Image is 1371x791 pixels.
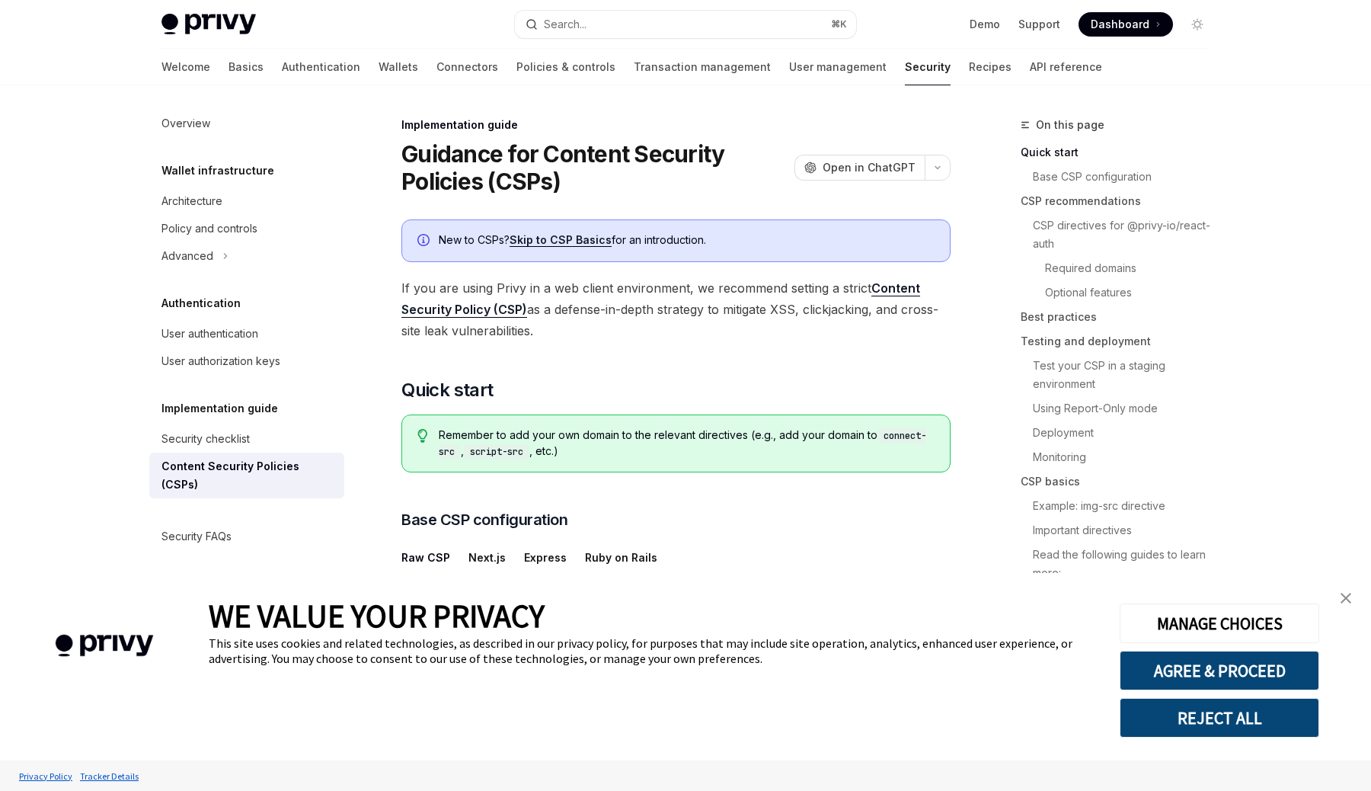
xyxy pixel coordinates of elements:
[1021,518,1222,543] a: Important directives
[417,234,433,249] svg: Info
[149,425,344,453] a: Security checklist
[161,527,232,546] div: Security FAQs
[149,453,344,498] a: Content Security Policies (CSPs)
[1021,256,1222,280] a: Required domains
[401,540,450,575] button: Raw CSP
[149,215,344,242] a: Policy and controls
[149,242,344,270] button: Advanced
[1030,49,1102,85] a: API reference
[905,49,951,85] a: Security
[161,430,250,448] div: Security checklist
[149,187,344,215] a: Architecture
[439,428,935,460] span: Remember to add your own domain to the relevant directives (e.g., add your domain to , , etc.)
[1021,280,1222,305] a: Optional features
[76,763,142,789] a: Tracker Details
[161,325,258,343] div: User authentication
[1021,421,1222,445] a: Deployment
[544,15,586,34] div: Search...
[1021,329,1222,354] a: Testing and deployment
[161,114,210,133] div: Overview
[161,457,335,494] div: Content Security Policies (CSPs)
[1185,12,1210,37] button: Toggle dark mode
[794,155,925,181] button: Open in ChatGPT
[161,352,280,370] div: User authorization keys
[439,428,926,460] code: connect-src
[161,399,278,418] h5: Implementation guide
[524,540,567,575] button: Express
[831,18,847,30] span: ⌘ K
[1079,12,1173,37] a: Dashboard
[1021,469,1222,494] a: CSP basics
[1120,651,1319,690] button: AGREE & PROCEED
[585,540,657,575] button: Ruby on Rails
[1120,604,1319,643] button: MANAGE CHOICES
[228,49,264,85] a: Basics
[417,429,428,443] svg: Tip
[510,233,612,247] a: Skip to CSP Basics
[1021,213,1222,256] a: CSP directives for @privy-io/react-auth
[209,596,545,636] span: WE VALUE YOUR PRIVACY
[379,49,418,85] a: Wallets
[1021,494,1222,518] a: Example: img-src directive
[1021,354,1222,396] a: Test your CSP in a staging environment
[161,247,213,265] div: Advanced
[1021,165,1222,189] a: Base CSP configuration
[516,49,615,85] a: Policies & controls
[1021,305,1222,329] a: Best practices
[161,14,256,35] img: light logo
[282,49,360,85] a: Authentication
[436,49,498,85] a: Connectors
[789,49,887,85] a: User management
[401,140,788,195] h1: Guidance for Content Security Policies (CSPs)
[515,11,856,38] button: Search...⌘K
[1021,543,1222,585] a: Read the following guides to learn more:
[161,49,210,85] a: Welcome
[161,294,241,312] h5: Authentication
[1021,140,1222,165] a: Quick start
[1036,116,1104,134] span: On this page
[468,540,506,575] button: Next.js
[1021,396,1222,421] a: Using Report-Only mode
[1341,593,1351,604] img: close banner
[1021,445,1222,469] a: Monitoring
[23,613,186,679] img: company logo
[1331,583,1361,613] a: close banner
[209,636,1097,666] div: This site uses cookies and related technologies, as described in our privacy policy, for purposes...
[823,160,916,175] span: Open in ChatGPT
[401,509,567,530] span: Base CSP configuration
[969,49,1011,85] a: Recipes
[161,162,274,180] h5: Wallet infrastructure
[149,523,344,550] a: Security FAQs
[149,320,344,347] a: User authentication
[1091,17,1149,32] span: Dashboard
[401,117,951,133] div: Implementation guide
[161,192,222,210] div: Architecture
[15,763,76,789] a: Privacy Policy
[149,110,344,137] a: Overview
[1018,17,1060,32] a: Support
[439,232,935,249] div: New to CSPs? for an introduction.
[1021,189,1222,213] a: CSP recommendations
[149,347,344,375] a: User authorization keys
[401,378,493,402] span: Quick start
[401,277,951,341] span: If you are using Privy in a web client environment, we recommend setting a strict as a defense-in...
[161,219,257,238] div: Policy and controls
[1120,698,1319,738] button: REJECT ALL
[970,17,1000,32] a: Demo
[464,444,529,460] code: script-src
[634,49,771,85] a: Transaction management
